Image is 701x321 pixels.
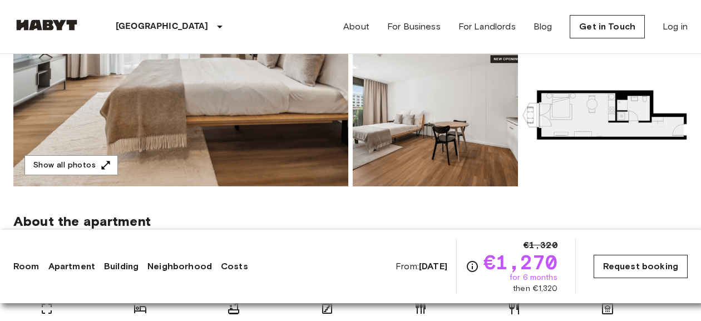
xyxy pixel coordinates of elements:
img: Habyt [13,19,80,31]
span: From: [396,260,447,273]
a: For Landlords [458,20,516,33]
p: [GEOGRAPHIC_DATA] [116,20,209,33]
span: About the apartment [13,213,151,230]
span: €1,270 [483,252,557,272]
a: For Business [387,20,441,33]
a: Building [104,260,139,273]
a: Room [13,260,40,273]
img: Picture of unit DE-01-491-304-001 [353,41,518,186]
button: Show all photos [24,155,118,176]
a: About [343,20,369,33]
a: Blog [534,20,552,33]
a: Get in Touch [570,15,645,38]
b: [DATE] [419,261,447,271]
span: €1,320 [524,239,557,252]
svg: Check cost overview for full price breakdown. Please note that discounts apply to new joiners onl... [466,260,479,273]
img: Picture of unit DE-01-491-304-001 [522,41,688,186]
a: Costs [221,260,248,273]
span: for 6 months [510,272,557,283]
span: then €1,320 [513,283,557,294]
a: Neighborhood [147,260,212,273]
a: Request booking [594,255,688,278]
a: Apartment [48,260,95,273]
a: Log in [663,20,688,33]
